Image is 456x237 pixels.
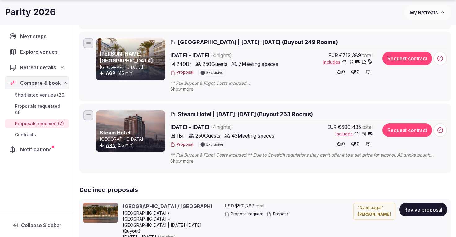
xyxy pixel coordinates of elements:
[20,146,54,153] span: Notifications
[178,110,313,118] span: Steam Hotel | [DATE]-[DATE] (Buyout 263 Rooms)
[5,130,69,139] a: Contracts
[206,143,224,146] span: Exclusive
[177,132,184,139] span: 1 Br
[170,158,194,164] span: Show more
[339,52,361,59] span: €712,389
[170,80,447,86] span: ** Full Buyout & Flight Costs Included * With a full buyout, the group will have exclusive access...
[15,132,36,138] span: Contracts
[177,60,191,68] span: 249 Br
[225,203,234,209] span: USD
[211,52,232,58] span: ( 4 night s )
[404,5,451,20] button: My Retreats
[235,203,254,209] span: $501,787
[357,141,360,147] span: 0
[323,59,373,65] button: Includes
[327,123,337,131] span: EUR
[5,6,56,18] h1: Parity 2026
[170,70,193,75] button: Proposal
[329,52,338,59] span: EUR
[15,121,64,127] span: Proposals received (7)
[123,203,239,210] a: [GEOGRAPHIC_DATA] / [GEOGRAPHIC_DATA]
[336,131,373,137] button: Includes
[225,212,263,217] button: Proposal request
[231,132,274,139] span: 43 Meeting spaces
[362,123,373,131] span: total
[362,52,373,59] span: total
[100,70,164,76] div: (45 min)
[349,139,361,148] button: 0
[399,203,447,216] button: Revive proposal
[170,142,193,147] button: Proposal
[410,9,438,16] span: My Retreats
[170,86,194,92] span: Show more
[195,132,220,139] span: 250 Guests
[5,218,69,232] button: Collapse Sidebar
[206,71,224,75] span: Exclusive
[170,123,279,131] span: [DATE] - [DATE]
[106,71,115,76] a: AGP
[256,203,264,209] span: total
[5,45,69,58] a: Explore venues
[211,124,232,130] span: ( 4 night s )
[15,92,66,98] span: Shortlisted venues (20)
[5,91,69,99] a: Shortlisted venues (20)
[357,69,360,75] span: 0
[178,38,338,46] span: [GEOGRAPHIC_DATA] | [DATE]-[DATE] (Buyout 249 Rooms)
[20,33,49,40] span: Next steps
[79,185,451,194] h2: Declined proposals
[342,141,345,147] span: 0
[21,222,61,228] span: Collapse Sidebar
[358,205,391,211] p: “ Overbudget ”
[83,203,118,223] img: Bellevue Hotel / Lošinj cover photo
[20,64,56,71] span: Retreat details
[382,123,432,137] button: Request contract
[5,30,69,43] a: Next steps
[382,52,432,65] button: Request contract
[335,67,347,76] button: 0
[106,142,116,148] button: ARN
[100,51,153,64] a: [PERSON_NAME][GEOGRAPHIC_DATA]
[15,103,66,116] span: Proposals requested (3)
[358,212,391,217] cite: [PERSON_NAME]
[100,130,130,136] a: Steam Hotel
[349,67,361,76] button: 0
[106,143,116,148] a: ARN
[5,143,69,156] a: Notifications
[342,69,345,75] span: 0
[170,152,447,158] span: ** Full Buyout & Flight Costs Included ** Due to Swesidh regulations they can't offer it to a set...
[100,142,164,148] div: (55 min)
[239,60,278,68] span: 7 Meeting spaces
[338,123,361,131] span: €600,435
[267,212,290,217] button: Proposal
[170,52,279,59] span: [DATE] - [DATE]
[203,60,227,68] span: 250 Guests
[100,64,164,71] p: [GEOGRAPHIC_DATA]
[20,79,61,87] span: Compare & book
[5,102,69,117] a: Proposals requested (3)
[5,119,69,128] a: Proposals received (7)
[20,48,60,56] span: Explore venues
[100,136,164,142] p: [GEOGRAPHIC_DATA]
[123,210,212,234] div: [GEOGRAPHIC_DATA] / [GEOGRAPHIC_DATA] + [GEOGRAPHIC_DATA] | [DATE]-[DATE] (Buyout)
[335,139,347,148] button: 0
